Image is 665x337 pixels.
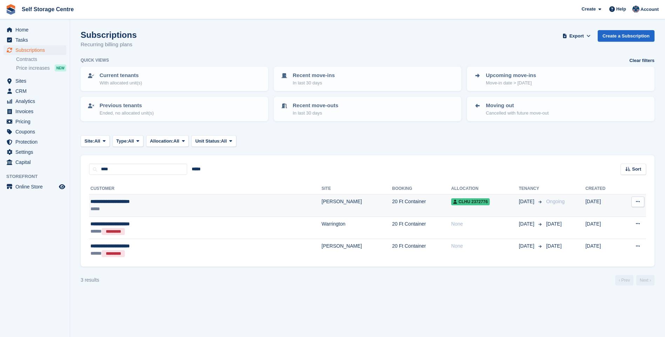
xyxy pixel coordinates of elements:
[614,275,656,286] nav: Page
[6,4,16,15] img: stora-icon-8386f47178a22dfd0bd8f6a31ec36ba5ce8667c1dd55bd0f319d3a0aa187defe.svg
[546,199,565,204] span: Ongoing
[81,135,110,147] button: Site: All
[191,135,236,147] button: Unit Status: All
[4,182,66,192] a: menu
[81,97,267,121] a: Previous tenants Ended, no allocated unit(s)
[636,275,654,286] a: Next
[81,67,267,90] a: Current tenants With allocated unit(s)
[15,25,57,35] span: Home
[58,183,66,191] a: Preview store
[632,166,641,173] span: Sort
[15,137,57,147] span: Protection
[4,157,66,167] a: menu
[561,30,592,42] button: Export
[15,45,57,55] span: Subscriptions
[321,239,392,261] td: [PERSON_NAME]
[392,183,451,194] th: Booking
[274,97,461,121] a: Recent move-outs In last 30 days
[15,96,57,106] span: Analytics
[546,243,562,249] span: [DATE]
[392,194,451,217] td: 20 Ft Container
[274,67,461,90] a: Recent move-ins In last 30 days
[15,35,57,45] span: Tasks
[195,138,221,145] span: Unit Status:
[640,6,659,13] span: Account
[89,183,321,194] th: Customer
[15,147,57,157] span: Settings
[321,183,392,194] th: Site
[451,242,519,250] div: None
[16,64,66,72] a: Price increases NEW
[4,147,66,157] a: menu
[585,183,620,194] th: Created
[321,216,392,239] td: Warrington
[4,117,66,126] a: menu
[4,76,66,86] a: menu
[221,138,227,145] span: All
[486,80,536,87] p: Move-in date > [DATE]
[16,65,50,71] span: Price increases
[4,35,66,45] a: menu
[546,221,562,227] span: [DATE]
[451,198,490,205] span: CLHU 2372776
[519,183,543,194] th: Tenancy
[84,138,94,145] span: Site:
[100,110,154,117] p: Ended, no allocated unit(s)
[293,80,335,87] p: In last 30 days
[100,102,154,110] p: Previous tenants
[629,57,654,64] a: Clear filters
[81,276,99,284] div: 3 results
[486,110,549,117] p: Cancelled with future move-out
[392,216,451,239] td: 20 Ft Container
[569,33,584,40] span: Export
[15,117,57,126] span: Pricing
[585,239,620,261] td: [DATE]
[615,275,633,286] a: Previous
[321,194,392,217] td: [PERSON_NAME]
[174,138,179,145] span: All
[15,106,57,116] span: Invoices
[468,97,654,121] a: Moving out Cancelled with future move-out
[15,76,57,86] span: Sites
[150,138,174,145] span: Allocation:
[451,183,519,194] th: Allocation
[486,102,549,110] p: Moving out
[146,135,189,147] button: Allocation: All
[116,138,128,145] span: Type:
[4,25,66,35] a: menu
[4,127,66,137] a: menu
[392,239,451,261] td: 20 Ft Container
[293,110,338,117] p: In last 30 days
[100,80,142,87] p: With allocated unit(s)
[585,194,620,217] td: [DATE]
[519,198,536,205] span: [DATE]
[293,102,338,110] p: Recent move-outs
[15,86,57,96] span: CRM
[15,182,57,192] span: Online Store
[468,67,654,90] a: Upcoming move-ins Move-in date > [DATE]
[19,4,76,15] a: Self Storage Centre
[6,173,70,180] span: Storefront
[486,71,536,80] p: Upcoming move-ins
[15,157,57,167] span: Capital
[293,71,335,80] p: Recent move-ins
[4,137,66,147] a: menu
[55,64,66,71] div: NEW
[519,242,536,250] span: [DATE]
[81,30,137,40] h1: Subscriptions
[15,127,57,137] span: Coupons
[113,135,143,147] button: Type: All
[632,6,639,13] img: Clair Cole
[4,96,66,106] a: menu
[4,106,66,116] a: menu
[81,41,137,49] p: Recurring billing plans
[94,138,100,145] span: All
[585,216,620,239] td: [DATE]
[4,45,66,55] a: menu
[582,6,596,13] span: Create
[16,56,66,63] a: Contracts
[81,57,109,63] h6: Quick views
[519,220,536,228] span: [DATE]
[451,220,519,228] div: None
[128,138,134,145] span: All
